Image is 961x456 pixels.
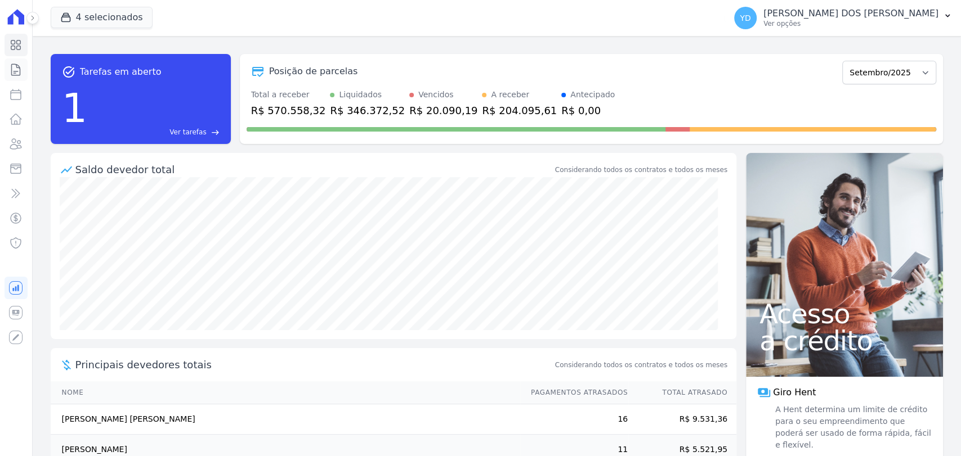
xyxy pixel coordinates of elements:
div: Total a receber [251,89,326,101]
div: Vencidos [418,89,453,101]
div: R$ 570.558,32 [251,103,326,118]
div: R$ 346.372,52 [330,103,405,118]
span: Acesso [759,300,929,327]
span: task_alt [62,65,75,79]
span: Principais devedores totais [75,357,553,372]
td: [PERSON_NAME] [PERSON_NAME] [51,404,520,435]
span: YD [740,14,750,22]
span: a crédito [759,327,929,354]
div: Saldo devedor total [75,162,553,177]
th: Total Atrasado [628,381,736,404]
button: 4 selecionados [51,7,153,28]
span: Ver tarefas [169,127,206,137]
span: east [211,128,220,137]
td: R$ 9.531,36 [628,404,736,435]
a: Ver tarefas east [92,127,219,137]
button: YD [PERSON_NAME] DOS [PERSON_NAME] Ver opções [725,2,961,34]
div: Antecipado [570,89,615,101]
td: 16 [520,404,628,435]
span: Considerando todos os contratos e todos os meses [555,360,727,370]
div: 1 [62,79,88,137]
div: R$ 20.090,19 [409,103,477,118]
p: [PERSON_NAME] DOS [PERSON_NAME] [763,8,938,19]
div: Considerando todos os contratos e todos os meses [555,165,727,175]
th: Pagamentos Atrasados [520,381,628,404]
span: Giro Hent [773,386,816,399]
div: Posição de parcelas [269,65,358,78]
div: A receber [491,89,529,101]
p: Ver opções [763,19,938,28]
span: Tarefas em aberto [80,65,162,79]
th: Nome [51,381,520,404]
div: Liquidados [339,89,382,101]
div: R$ 204.095,61 [482,103,557,118]
div: R$ 0,00 [561,103,615,118]
span: A Hent determina um limite de crédito para o seu empreendimento que poderá ser usado de forma ráp... [773,404,932,451]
